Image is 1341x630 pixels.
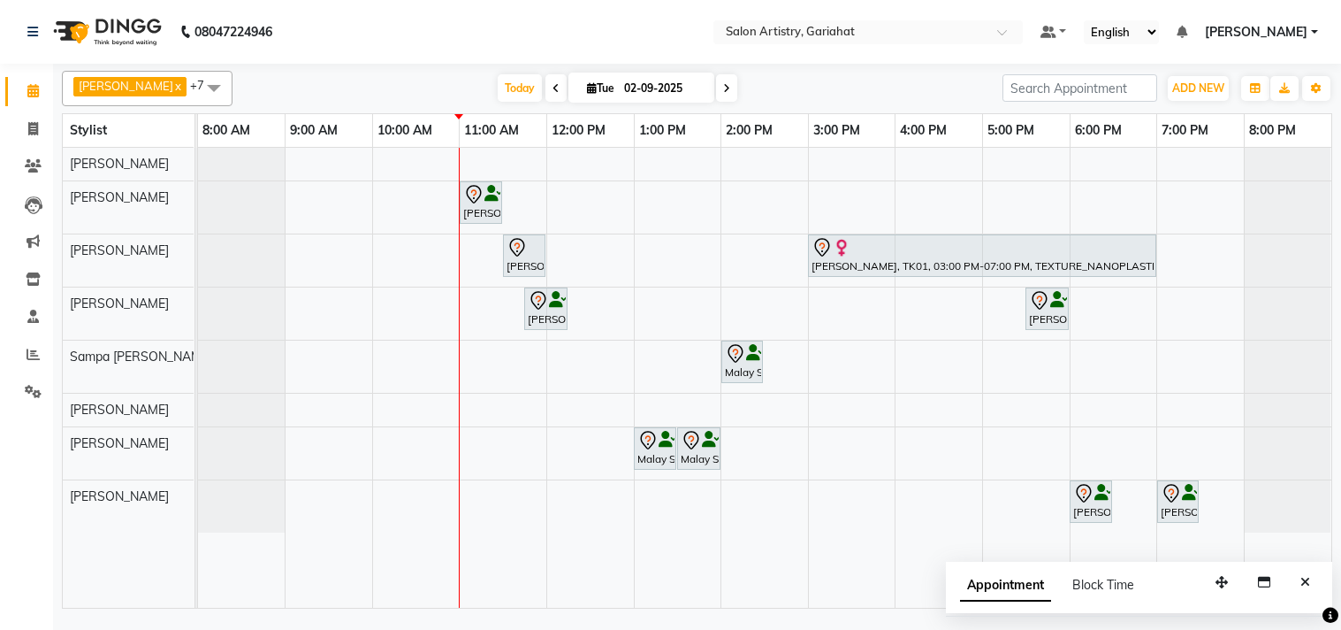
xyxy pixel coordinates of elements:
[498,74,542,102] span: Today
[45,7,166,57] img: logo
[70,242,169,258] span: [PERSON_NAME]
[70,435,169,451] span: [PERSON_NAME]
[679,430,719,467] div: Malay Seal, TK05, 01:30 PM-02:00 PM, Regular Manicure
[635,118,690,143] a: 1:00 PM
[70,402,169,418] span: [PERSON_NAME]
[79,79,173,93] span: [PERSON_NAME]
[723,343,761,380] div: Malay Seal, TK05, 02:00 PM-02:30 PM, Clean Up And Basic Facial - Clean Up - Zesty Orange
[1168,76,1229,101] button: ADD NEW
[70,156,169,172] span: [PERSON_NAME]
[810,237,1154,274] div: [PERSON_NAME], TK01, 03:00 PM-07:00 PM, TEXTURE_NANOPLASTIA_MIDBACK
[1245,118,1300,143] a: 8:00 PM
[505,237,544,274] div: [PERSON_NAME], TK03, 11:30 AM-12:00 PM, Oil Massage - Olive Oil
[809,118,865,143] a: 3:00 PM
[547,118,610,143] a: 12:00 PM
[1071,118,1126,143] a: 6:00 PM
[198,118,255,143] a: 8:00 AM
[1157,118,1213,143] a: 7:00 PM
[194,7,272,57] b: 08047224946
[70,122,107,138] span: Stylist
[70,189,169,205] span: [PERSON_NAME]
[461,184,500,221] div: [PERSON_NAME], TK03, 11:00 AM-11:30 AM, Regular Pedicure
[636,430,674,467] div: Malay Seal, TK05, 01:00 PM-01:30 PM, Aroma Pedicure
[1172,81,1224,95] span: ADD NEW
[983,118,1039,143] a: 5:00 PM
[286,118,342,143] a: 9:00 AM
[1159,483,1197,520] div: [PERSON_NAME], TK02, 07:00 PM-07:30 PM, Spa - Just For You _Upto Mid Back
[173,79,181,93] a: x
[721,118,777,143] a: 2:00 PM
[1292,569,1318,596] button: Close
[373,118,437,143] a: 10:00 AM
[960,570,1051,602] span: Appointment
[1072,577,1134,593] span: Block Time
[583,81,619,95] span: Tue
[1002,74,1157,102] input: Search Appointment
[895,118,951,143] a: 4:00 PM
[1071,483,1110,520] div: [PERSON_NAME], TK04, 06:00 PM-06:30 PM, Spa - Just For You _Upto Mid Back
[190,78,217,92] span: +7
[70,488,169,504] span: [PERSON_NAME]
[1027,290,1067,327] div: [PERSON_NAME], TK04, 05:30 PM-06:00 PM, Facial - The Detan Plan (Cv)
[619,75,707,102] input: 2025-09-02
[70,349,212,365] span: Sampa [PERSON_NAME]
[70,296,169,311] span: [PERSON_NAME]
[1205,23,1307,42] span: [PERSON_NAME]
[460,118,523,143] a: 11:00 AM
[526,290,566,327] div: [PERSON_NAME] [PERSON_NAME], TK06, 11:45 AM-12:15 PM, Threading - Eyebrows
